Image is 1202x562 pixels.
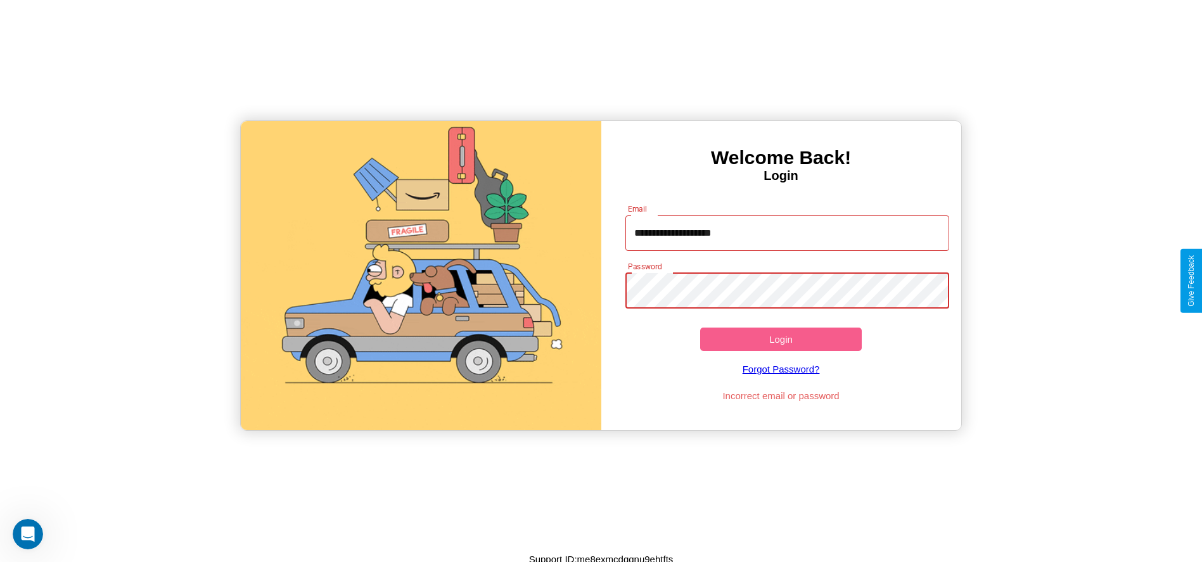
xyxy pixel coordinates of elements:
h4: Login [601,169,961,183]
label: Email [628,203,648,214]
iframe: Intercom live chat [13,519,43,549]
p: Incorrect email or password [619,387,943,404]
button: Login [700,328,862,351]
img: gif [241,121,601,430]
h3: Welcome Back! [601,147,961,169]
label: Password [628,261,662,272]
div: Give Feedback [1187,255,1196,307]
a: Forgot Password? [619,351,943,387]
